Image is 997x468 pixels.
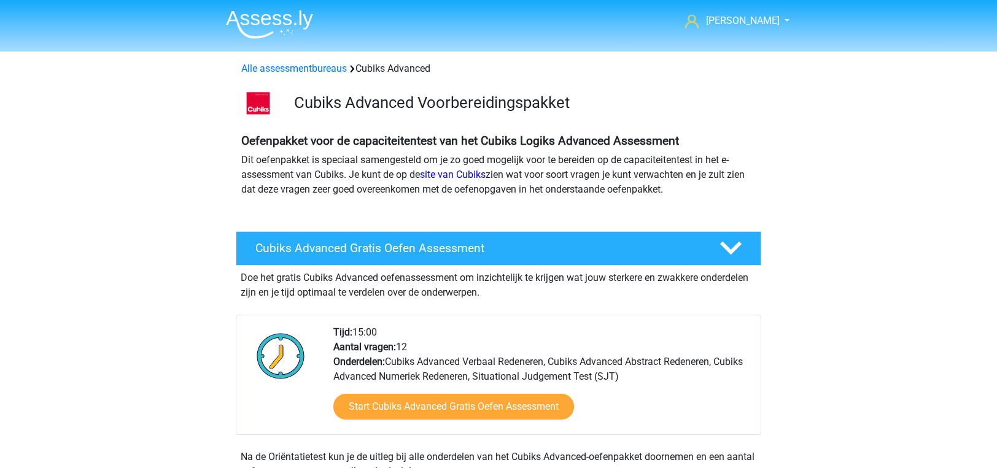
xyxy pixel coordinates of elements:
p: Dit oefenpakket is speciaal samengesteld om je zo goed mogelijk voor te bereiden op de capaciteit... [241,153,756,197]
img: Assessly [226,10,313,39]
span: [PERSON_NAME] [706,15,780,26]
a: Start Cubiks Advanced Gratis Oefen Assessment [333,394,574,420]
div: 15:00 12 Cubiks Advanced Verbaal Redeneren, Cubiks Advanced Abstract Redeneren, Cubiks Advanced N... [324,325,760,434]
a: Cubiks Advanced Gratis Oefen Assessment [231,231,766,266]
a: site van Cubiks [420,169,486,180]
b: Aantal vragen: [333,341,396,353]
div: Doe het gratis Cubiks Advanced oefenassessment om inzichtelijk te krijgen wat jouw sterkere en zw... [236,266,761,300]
b: Onderdelen: [333,356,385,367]
b: Tijd: [333,326,352,338]
a: [PERSON_NAME] [680,13,781,28]
img: logo-cubiks-300x193.png [236,91,280,119]
a: Alle assessmentbureaus [241,63,347,74]
div: Cubiks Advanced [236,61,761,76]
img: Klok [250,325,312,386]
h3: Cubiks Advanced Voorbereidingspakket [294,93,751,112]
h4: Cubiks Advanced Gratis Oefen Assessment [255,241,700,255]
b: Oefenpakket voor de capaciteitentest van het Cubiks Logiks Advanced Assessment [241,134,679,148]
